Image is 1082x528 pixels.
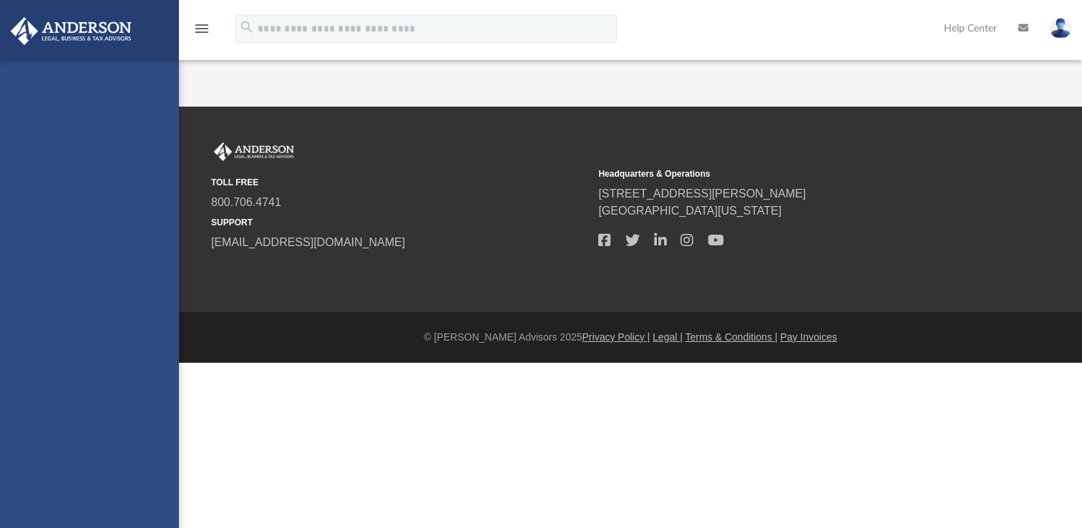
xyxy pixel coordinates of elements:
i: menu [193,20,210,37]
small: SUPPORT [211,216,588,229]
i: search [239,19,255,35]
a: Legal | [653,331,683,343]
img: User Pic [1050,18,1071,39]
div: © [PERSON_NAME] Advisors 2025 [179,330,1082,345]
a: menu [193,27,210,37]
a: Terms & Conditions | [686,331,778,343]
small: Headquarters & Operations [598,167,975,180]
a: Pay Invoices [780,331,837,343]
a: [GEOGRAPHIC_DATA][US_STATE] [598,205,781,217]
a: 800.706.4741 [211,196,281,208]
a: Privacy Policy | [583,331,650,343]
img: Anderson Advisors Platinum Portal [6,17,136,45]
img: Anderson Advisors Platinum Portal [211,142,297,161]
small: TOLL FREE [211,176,588,189]
a: [EMAIL_ADDRESS][DOMAIN_NAME] [211,236,405,248]
a: [STREET_ADDRESS][PERSON_NAME] [598,187,806,200]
